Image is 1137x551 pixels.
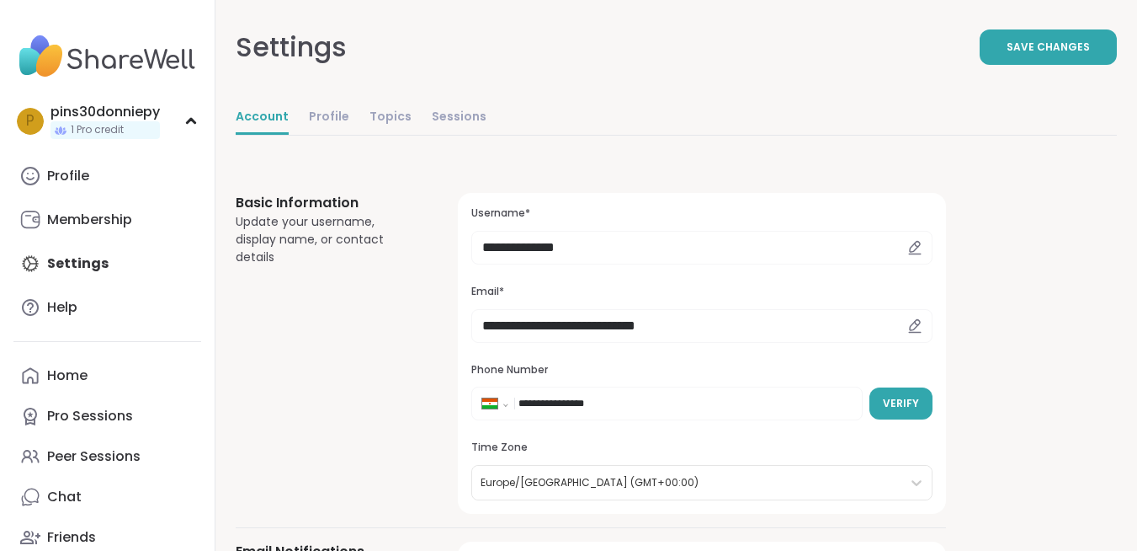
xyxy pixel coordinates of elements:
a: Home [13,356,201,396]
div: Friends [47,528,96,547]
div: Profile [47,167,89,185]
span: Save Changes [1007,40,1090,55]
div: pins30donniepy [50,103,160,121]
a: Membership [13,200,201,240]
span: p [26,110,35,132]
a: Topics [369,101,412,135]
span: 1 Pro credit [71,123,124,137]
h3: Phone Number [471,363,932,377]
div: Chat [47,488,82,506]
div: Update your username, display name, or contact details [236,213,417,266]
div: Settings [236,27,347,67]
a: Profile [309,101,349,135]
div: Help [47,298,77,317]
a: Chat [13,477,201,517]
button: Verify [869,388,932,420]
div: Membership [47,211,132,229]
h3: Basic Information [236,193,417,213]
a: Account [236,101,289,135]
h3: Time Zone [471,441,932,455]
div: Peer Sessions [47,447,141,466]
a: Peer Sessions [13,436,201,477]
div: Pro Sessions [47,407,133,425]
a: Pro Sessions [13,396,201,436]
h3: Email* [471,285,932,299]
h3: Username* [471,206,932,221]
span: Verify [883,396,919,411]
a: Sessions [432,101,486,135]
a: Profile [13,156,201,196]
img: ShareWell Nav Logo [13,27,201,86]
button: Save Changes [980,29,1117,65]
div: Home [47,366,88,385]
a: Help [13,287,201,328]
